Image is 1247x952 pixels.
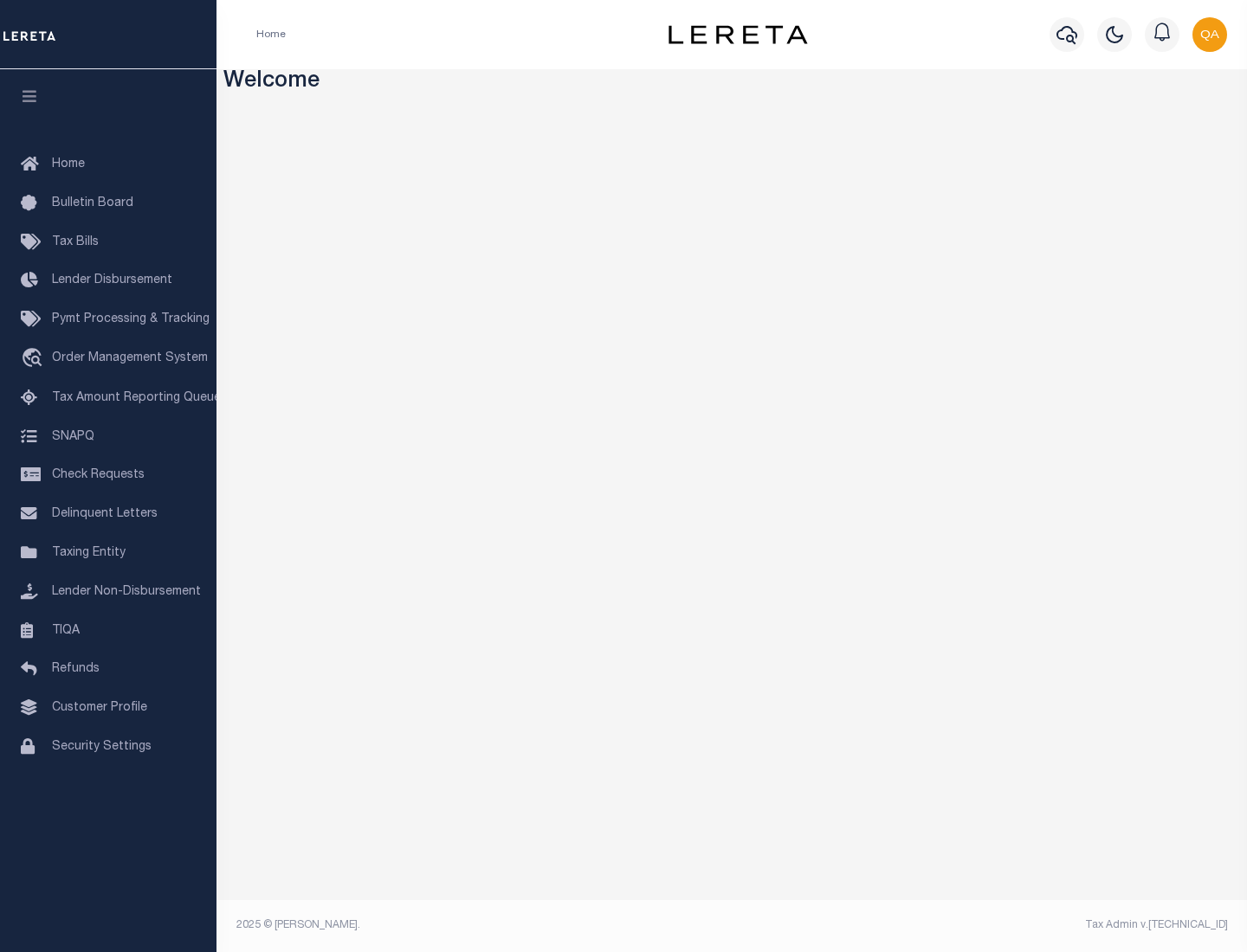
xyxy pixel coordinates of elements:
h3: Welcome [223,69,1241,96]
span: Pymt Processing & Tracking [52,313,210,325]
span: Home [52,158,85,170]
span: Taxing Entity [52,547,126,559]
span: Refunds [52,663,100,675]
span: TIQA [52,624,80,636]
span: Bulletin Board [52,197,133,209]
i: travel_explore [21,348,48,370]
span: Lender Disbursement [52,274,172,286]
span: Lender Non-Disbursement [52,586,201,598]
li: Home [256,27,286,42]
img: svg+xml;base64,PHN2ZyB4bWxucz0iaHR0cDovL3d3dy53My5vcmcvMjAwMC9zdmciIHBvaW50ZXItZXZlbnRzPSJub25lIi... [1192,17,1227,52]
span: SNAPQ [52,430,94,442]
span: Security Settings [52,741,152,753]
img: logo-dark.svg [669,25,807,44]
span: Order Management System [52,352,208,364]
span: Tax Amount Reporting Queue [52,392,221,404]
div: Tax Admin v.[TECHNICAL_ID] [745,917,1228,933]
div: 2025 © [PERSON_NAME]. [223,917,733,933]
span: Tax Bills [52,236,99,248]
span: Check Requests [52,469,145,481]
span: Delinquent Letters [52,508,158,520]
span: Customer Profile [52,702,147,714]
